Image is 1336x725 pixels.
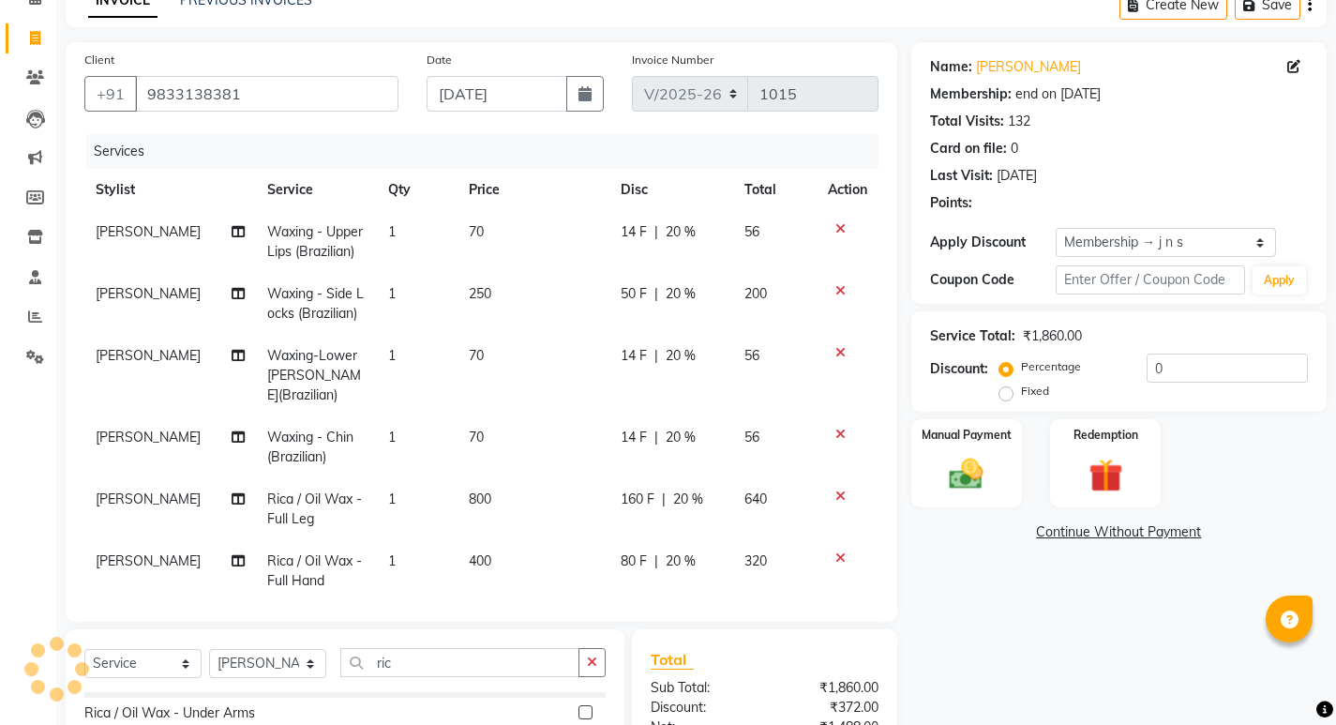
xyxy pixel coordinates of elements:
span: Waxing - Side Locks (Brazilian) [267,285,364,322]
button: +91 [84,76,137,112]
div: Services [86,134,893,169]
span: [PERSON_NAME] [96,552,201,569]
span: 320 [744,552,767,569]
div: Card on file: [930,139,1007,159]
span: 400 [469,552,491,569]
th: Total [733,169,817,211]
div: Discount: [637,698,764,717]
img: _gift.svg [1078,455,1133,497]
span: | [654,428,658,447]
span: 70 [469,429,484,446]
label: Invoice Number [632,52,713,68]
th: Disc [609,169,733,211]
span: 20 % [666,346,696,366]
span: 20 % [666,551,696,571]
div: Rica / Oil Wax - Under Arms [84,703,255,723]
span: 250 [469,285,491,302]
div: ₹1,860.00 [1023,326,1082,346]
span: 200 [744,285,767,302]
span: Total [651,650,694,670]
input: Search or Scan [340,648,579,677]
span: 56 [744,347,759,364]
label: Fixed [1021,383,1049,400]
span: | [654,284,658,304]
span: 1 [388,223,396,240]
th: Action [817,169,878,211]
th: Service [256,169,377,211]
div: Discount: [930,359,988,379]
label: Manual Payment [922,427,1012,444]
span: 14 F [621,222,647,242]
label: Client [84,52,114,68]
div: 132 [1008,112,1030,131]
span: 70 [469,347,484,364]
span: 800 [469,491,491,507]
span: | [654,222,658,242]
span: 1 [388,429,396,446]
th: Stylist [84,169,256,211]
div: Last Visit: [930,166,993,186]
div: Service Total: [930,326,1015,346]
span: [PERSON_NAME] [96,491,201,507]
a: Continue Without Payment [915,522,1323,542]
div: Apply Discount [930,233,1056,252]
span: 14 F [621,346,647,366]
div: Coupon Code [930,270,1056,290]
div: Total Visits: [930,112,1004,131]
th: Price [458,169,609,211]
label: Date [427,52,452,68]
div: ₹372.00 [764,698,892,717]
a: [PERSON_NAME] [976,57,1081,77]
span: [PERSON_NAME] [96,285,201,302]
span: 20 % [666,222,696,242]
img: _cash.svg [938,455,994,494]
span: 56 [744,429,759,446]
div: end on [DATE] [1015,84,1101,104]
span: 640 [744,491,767,507]
div: Sub Total: [637,678,764,698]
div: Points: [930,193,972,213]
span: 20 % [666,428,696,447]
span: 1 [388,285,396,302]
span: 20 % [666,284,696,304]
span: 80 F [621,551,647,571]
span: 50 F [621,284,647,304]
input: Enter Offer / Coupon Code [1056,265,1245,295]
input: Search by Name/Mobile/Email/Code [135,76,398,112]
label: Percentage [1021,358,1081,375]
span: Rica / Oil Wax - Full Hand [267,552,362,589]
span: Waxing - Upper Lips (Brazilian) [267,223,363,260]
span: 160 F [621,490,654,509]
span: 1 [388,347,396,364]
span: Rica / Oil Wax - Full Leg [267,491,362,527]
span: 56 [744,223,759,240]
span: | [654,551,658,571]
th: Qty [377,169,458,211]
span: Waxing - Chin (Brazilian) [267,429,353,465]
button: Apply [1253,266,1306,295]
span: | [662,490,666,509]
div: ₹1,860.00 [764,678,892,698]
span: 70 [469,223,484,240]
span: [PERSON_NAME] [96,429,201,446]
div: Name: [930,57,972,77]
div: Membership: [930,84,1012,104]
div: 0 [1011,139,1018,159]
span: [PERSON_NAME] [96,223,201,240]
label: Redemption [1073,427,1138,444]
span: 1 [388,491,396,507]
span: Waxing-Lower [PERSON_NAME](Brazilian) [267,347,361,403]
span: | [654,346,658,366]
span: [PERSON_NAME] [96,347,201,364]
span: 20 % [673,490,703,509]
span: 14 F [621,428,647,447]
span: 1 [388,552,396,569]
div: [DATE] [997,166,1037,186]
